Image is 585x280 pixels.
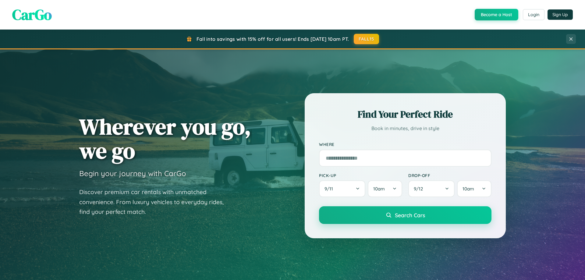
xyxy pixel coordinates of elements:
[319,142,491,147] label: Where
[79,115,251,163] h1: Wherever you go, we go
[79,187,232,217] p: Discover premium car rentals with unmatched convenience. From luxury vehicles to everyday rides, ...
[457,180,491,197] button: 10am
[319,206,491,224] button: Search Cars
[12,5,52,25] span: CarGo
[319,173,402,178] label: Pick-up
[523,9,544,20] button: Login
[463,186,474,192] span: 10am
[373,186,385,192] span: 10am
[414,186,426,192] span: 9 / 12
[408,173,491,178] label: Drop-off
[548,9,573,20] button: Sign Up
[354,34,379,44] button: FALL15
[319,180,365,197] button: 9/11
[324,186,336,192] span: 9 / 11
[395,212,425,218] span: Search Cars
[197,36,349,42] span: Fall into savings with 15% off for all users! Ends [DATE] 10am PT.
[408,180,455,197] button: 9/12
[79,169,186,178] h3: Begin your journey with CarGo
[319,124,491,133] p: Book in minutes, drive in style
[368,180,402,197] button: 10am
[319,108,491,121] h2: Find Your Perfect Ride
[475,9,518,20] button: Become a Host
